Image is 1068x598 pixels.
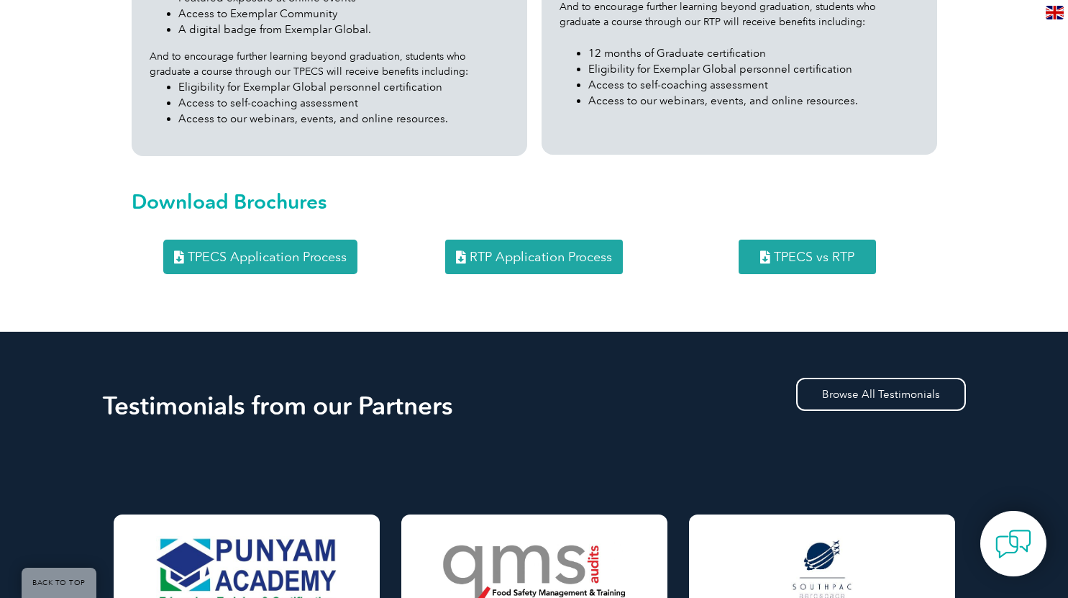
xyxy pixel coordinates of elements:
a: RTP Application Process [445,240,623,274]
li: Eligibility for Exemplar Global personnel certification [588,61,919,77]
a: BACK TO TOP [22,568,96,598]
li: Access to our webinars, events, and online resources. [178,111,509,127]
a: Browse All Testimonials [796,378,966,411]
img: contact-chat.png [995,526,1031,562]
span: TPECS Application Process [188,250,347,263]
a: TPECS Application Process [163,240,357,274]
li: A digital badge from Exemplar Global. [178,22,509,37]
li: Access to self-coaching assessment [588,77,919,93]
span: TPECS vs RTP [774,250,854,263]
li: Access to Exemplar Community [178,6,509,22]
h2: Download Brochures [132,190,937,213]
h2: Testimonials from our Partners [103,394,966,417]
li: Eligibility for Exemplar Global personnel certification [178,79,509,95]
li: Access to self-coaching assessment [178,95,509,111]
li: Access to our webinars, events, and online resources. [588,93,919,109]
li: 12 months of Graduate certification [588,45,919,61]
span: RTP Application Process [470,250,612,263]
a: TPECS vs RTP [739,240,876,274]
img: en [1046,6,1064,19]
